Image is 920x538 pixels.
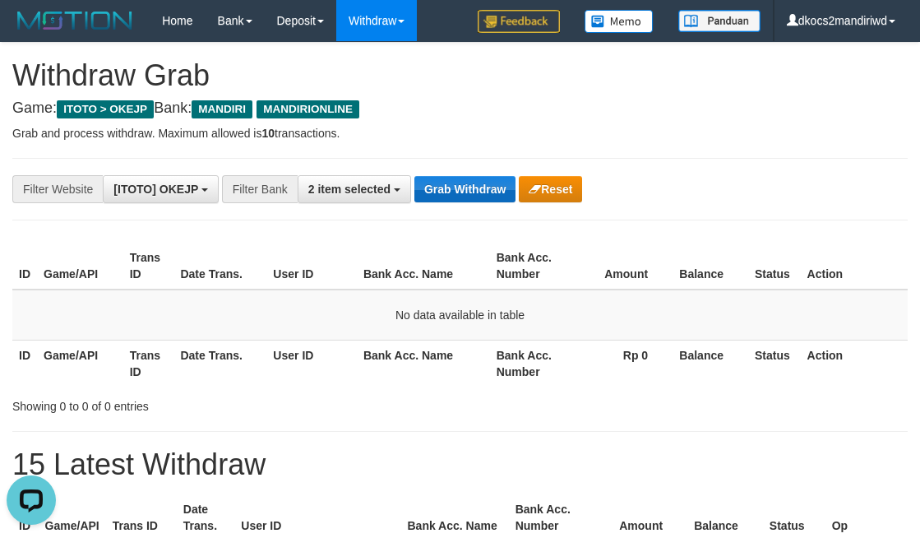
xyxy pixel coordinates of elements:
[748,340,801,387] th: Status
[673,243,748,290] th: Balance
[748,243,801,290] th: Status
[572,340,673,387] th: Rp 0
[12,100,908,117] h4: Game: Bank:
[123,340,174,387] th: Trans ID
[12,59,908,92] h1: Withdraw Grab
[266,340,357,387] th: User ID
[357,243,490,290] th: Bank Acc. Name
[222,175,298,203] div: Filter Bank
[308,183,391,196] span: 2 item selected
[257,100,359,118] span: MANDIRIONLINE
[572,243,673,290] th: Amount
[266,243,357,290] th: User ID
[673,340,748,387] th: Balance
[298,175,411,203] button: 2 item selected
[12,243,37,290] th: ID
[7,7,56,56] button: Open LiveChat chat widget
[490,243,572,290] th: Bank Acc. Number
[801,243,908,290] th: Action
[123,243,174,290] th: Trans ID
[519,176,582,202] button: Reset
[490,340,572,387] th: Bank Acc. Number
[173,340,266,387] th: Date Trans.
[37,243,123,290] th: Game/API
[103,175,219,203] button: [ITOTO] OKEJP
[357,340,490,387] th: Bank Acc. Name
[12,8,137,33] img: MOTION_logo.png
[585,10,654,33] img: Button%20Memo.svg
[12,175,103,203] div: Filter Website
[478,10,560,33] img: Feedback.jpg
[12,125,908,141] p: Grab and process withdraw. Maximum allowed is transactions.
[678,10,761,32] img: panduan.png
[12,392,371,415] div: Showing 0 to 0 of 0 entries
[414,176,515,202] button: Grab Withdraw
[57,100,154,118] span: ITOTO > OKEJP
[173,243,266,290] th: Date Trans.
[801,340,908,387] th: Action
[12,448,908,481] h1: 15 Latest Withdraw
[37,340,123,387] th: Game/API
[113,183,198,196] span: [ITOTO] OKEJP
[192,100,252,118] span: MANDIRI
[12,340,37,387] th: ID
[12,290,908,341] td: No data available in table
[261,127,275,140] strong: 10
